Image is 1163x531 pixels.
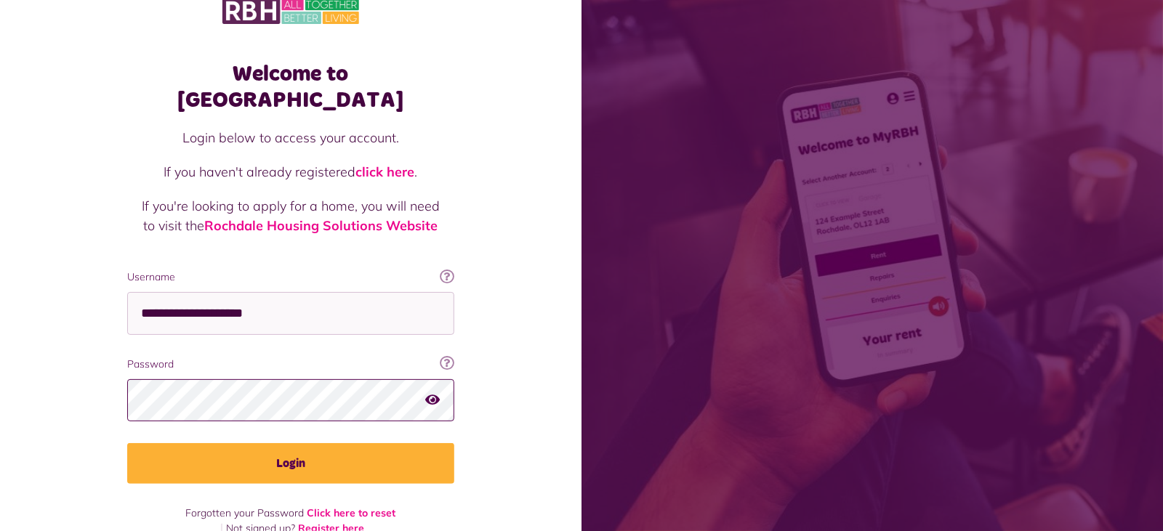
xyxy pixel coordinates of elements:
h1: Welcome to [GEOGRAPHIC_DATA] [127,61,454,113]
label: Password [127,357,454,372]
p: If you're looking to apply for a home, you will need to visit the [142,196,440,235]
p: Login below to access your account. [142,128,440,147]
a: Click here to reset [307,506,396,519]
a: click here [356,163,415,180]
label: Username [127,269,454,285]
p: If you haven't already registered . [142,162,440,182]
span: Forgotten your Password [186,506,305,519]
button: Login [127,443,454,484]
a: Rochdale Housing Solutions Website [205,217,438,234]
